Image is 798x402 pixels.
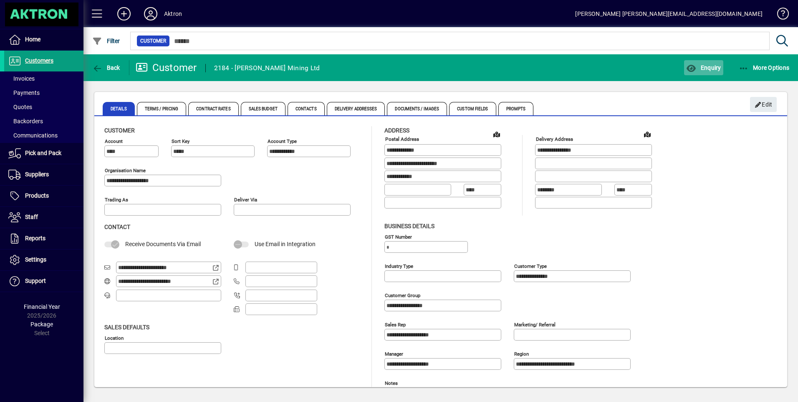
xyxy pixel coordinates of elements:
span: Receive Documents Via Email [125,241,201,247]
span: Customer [104,127,135,134]
a: Products [4,186,83,206]
a: Staff [4,207,83,228]
mat-label: Account Type [268,138,297,144]
span: Communications [8,132,58,139]
span: Settings [25,256,46,263]
app-page-header-button: Back [83,60,129,75]
button: Enquiry [684,60,723,75]
div: Customer [136,61,197,74]
span: Documents / Images [387,102,447,115]
mat-label: Trading as [105,197,128,203]
span: Sales defaults [104,324,149,331]
span: Use Email in Integration [255,241,316,247]
span: Prompts [498,102,534,115]
span: Staff [25,214,38,220]
span: Custom Fields [449,102,496,115]
span: Back [92,64,120,71]
mat-label: Customer type [514,263,547,269]
span: Package [30,321,53,328]
mat-label: Marketing/ Referral [514,321,556,327]
span: Filter [92,38,120,44]
button: Add [111,6,137,21]
span: Contacts [288,102,325,115]
a: Backorders [4,114,83,128]
span: More Options [739,64,790,71]
a: View on map [490,127,503,141]
mat-label: Location [105,335,124,341]
mat-label: Sort key [172,138,189,144]
mat-label: Organisation name [105,168,146,173]
span: Financial Year [24,303,60,310]
span: Delivery Addresses [327,102,385,115]
span: Details [103,102,135,115]
mat-label: Region [514,351,529,356]
button: Edit [750,97,777,112]
span: Suppliers [25,171,49,178]
span: Invoices [8,75,35,82]
span: Quotes [8,104,32,110]
span: Address [384,127,409,134]
div: [PERSON_NAME] [PERSON_NAME][EMAIL_ADDRESS][DOMAIN_NAME] [575,7,763,20]
span: Edit [755,98,773,112]
mat-label: Manager [385,351,403,356]
button: Filter [90,33,122,48]
a: Communications [4,128,83,142]
mat-label: Sales rep [385,321,406,327]
mat-label: Industry type [385,263,413,269]
span: Pick and Pack [25,150,61,156]
span: Payments [8,89,40,96]
a: Settings [4,249,83,270]
a: Payments [4,86,83,100]
span: Backorders [8,118,43,125]
span: Customer [140,37,166,45]
span: Terms / Pricing [137,102,187,115]
a: Pick and Pack [4,143,83,164]
span: Contract Rates [188,102,238,115]
span: Contact [104,224,130,230]
button: Back [90,60,122,75]
a: Quotes [4,100,83,114]
a: Knowledge Base [771,2,788,29]
span: Reports [25,235,45,242]
div: 2184 - [PERSON_NAME] Mining Ltd [214,61,320,75]
a: Suppliers [4,164,83,185]
mat-label: GST Number [385,234,412,239]
span: Products [25,192,49,199]
a: Invoices [4,71,83,86]
span: Customers [25,57,53,64]
span: Enquiry [686,64,721,71]
mat-label: Account [105,138,123,144]
mat-label: Notes [385,380,398,386]
span: Support [25,277,46,284]
div: Aktron [164,7,182,20]
button: More Options [737,60,792,75]
a: Home [4,29,83,50]
span: Sales Budget [241,102,285,115]
a: Reports [4,228,83,249]
a: Support [4,271,83,292]
button: Profile [137,6,164,21]
mat-label: Customer group [385,292,420,298]
a: View on map [641,127,654,141]
span: Business details [384,223,434,229]
mat-label: Deliver via [234,197,257,203]
span: Home [25,36,40,43]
